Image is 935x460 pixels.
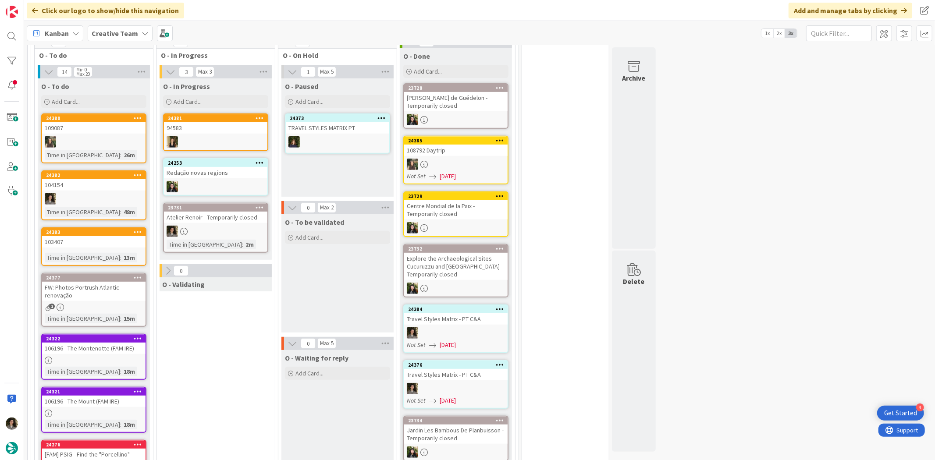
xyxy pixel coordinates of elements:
span: : [120,150,121,160]
div: BC [404,283,508,294]
div: Click our logo to show/hide this navigation [27,3,184,18]
img: MS [167,226,178,237]
span: Kanban [45,28,69,39]
div: 13m [121,253,137,262]
span: O - Waiting for reply [285,354,348,362]
span: 3x [785,29,797,38]
div: Redação novas regions [164,167,267,178]
span: Support [18,1,40,12]
img: SP [167,136,178,148]
div: Travel Styles Matrix - PT C&A [404,369,508,380]
div: 24276 [46,442,146,448]
div: IG [404,159,508,170]
img: MC [288,136,300,148]
div: 24321 [42,388,146,396]
div: 106196 - The Mount (FAM IRE) [42,396,146,407]
span: [DATE] [440,396,456,405]
div: 24385 [404,137,508,145]
div: Time in [GEOGRAPHIC_DATA] [45,420,120,429]
div: MS [42,193,146,205]
div: 24382 [46,172,146,178]
span: O - Paused [285,82,318,91]
div: Atelier Renoir - Temporarily closed [164,212,267,223]
div: 24382 [42,171,146,179]
span: 3 [179,67,194,77]
div: 48m [121,207,137,217]
div: Max 5 [320,70,334,74]
div: MS [164,226,267,237]
img: Visit kanbanzone.com [6,6,18,18]
div: 23729 [408,193,508,199]
div: 24322 [42,335,146,343]
img: BC [167,181,178,192]
div: 103407 [42,236,146,248]
div: 24384Travel Styles Matrix - PT C&A [404,305,508,325]
div: BC [404,222,508,234]
div: 24385108792 Daytrip [404,137,508,156]
div: Max 20 [76,72,90,76]
div: 24373TRAVEL STYLES MATRIX PT [286,114,389,134]
input: Quick Filter... [806,25,872,41]
i: Not Set [407,396,426,404]
div: MS [404,383,508,394]
div: Time in [GEOGRAPHIC_DATA] [167,240,242,249]
img: MS [45,193,56,205]
div: 24383 [46,229,146,235]
div: 104154 [42,179,146,191]
span: : [120,314,121,323]
div: Add and manage tabs by clicking [789,3,912,18]
div: 18m [121,367,137,376]
span: O - In Progress [163,82,210,91]
span: 1 [301,67,316,77]
i: Not Set [407,172,426,180]
span: O - To do [41,82,69,91]
span: 1 [49,304,55,309]
span: [DATE] [440,172,456,181]
div: 26m [121,150,137,160]
img: BC [407,114,418,125]
div: 24380 [46,115,146,121]
span: : [120,420,121,429]
div: 24276 [42,441,146,449]
div: Open Get Started checklist, remaining modules: 4 [877,406,924,421]
div: 24253 [164,159,267,167]
div: BC [164,181,267,192]
span: 1x [761,29,773,38]
div: 23728 [408,85,508,91]
div: 24380109087 [42,114,146,134]
div: 23732 [408,246,508,252]
span: Add Card... [414,67,442,75]
span: 0 [301,338,316,349]
span: : [120,253,121,262]
span: O - Validating [162,280,205,289]
span: : [242,240,243,249]
div: Max 5 [320,341,334,346]
div: 23731 [164,204,267,212]
div: Delete [623,276,645,287]
div: 23732Explore the Archaeological Sites Cucuruzzu and [GEOGRAPHIC_DATA] - Temporarily closed [404,245,508,280]
div: 23729Centre Mondial de la Paix - Temporarily closed [404,192,508,219]
div: 24383 [42,228,146,236]
div: 18m [121,420,137,429]
span: Add Card... [295,369,324,377]
div: 109087 [42,122,146,134]
div: IG [42,136,146,148]
div: SP [164,136,267,148]
div: Time in [GEOGRAPHIC_DATA] [45,314,120,323]
div: MC [286,136,389,148]
div: 108792 Daytrip [404,145,508,156]
div: Time in [GEOGRAPHIC_DATA] [45,207,120,217]
div: 24373 [290,115,389,121]
div: 24321 [46,389,146,395]
span: : [120,207,121,217]
div: 24376 [404,361,508,369]
span: 0 [174,265,188,276]
div: 24384 [404,305,508,313]
div: 15m [121,314,137,323]
div: 23731Atelier Renoir - Temporarily closed [164,204,267,223]
img: MS [407,327,418,339]
div: Time in [GEOGRAPHIC_DATA] [45,367,120,376]
div: 24384 [408,306,508,312]
div: 24385 [408,138,508,144]
div: Time in [GEOGRAPHIC_DATA] [45,150,120,160]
